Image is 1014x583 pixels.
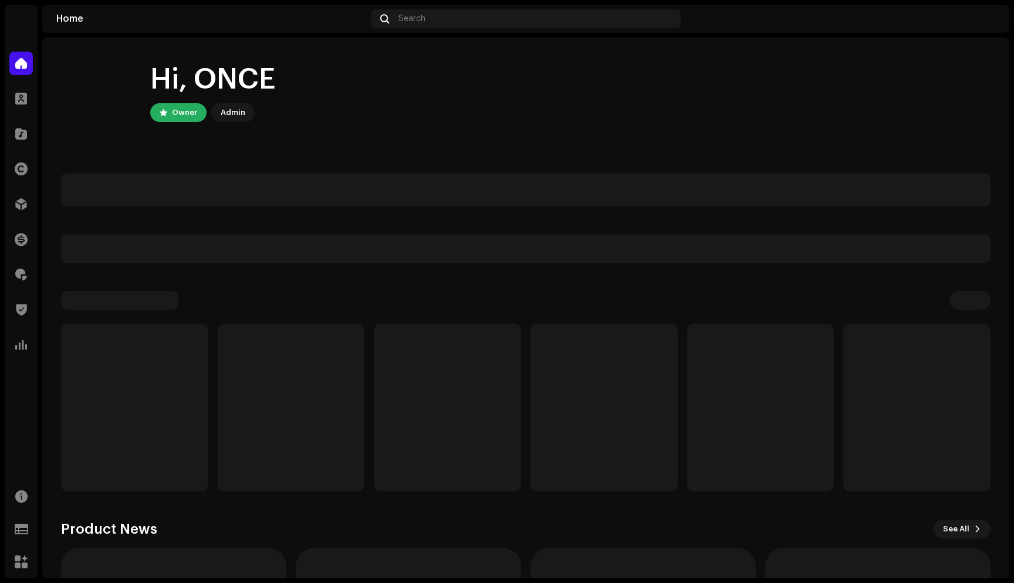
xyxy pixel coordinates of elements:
button: See All [934,520,991,538]
span: Search [398,14,425,23]
span: See All [943,517,969,541]
div: Owner [172,106,197,120]
div: Admin [221,106,245,120]
div: Hi, ONCE [150,61,275,99]
img: 47cee0b4-327a-46a5-a73e-5de2c09caa83 [61,56,131,127]
h3: Product News [61,520,157,538]
div: Home [56,14,366,23]
img: 47cee0b4-327a-46a5-a73e-5de2c09caa83 [976,9,995,28]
